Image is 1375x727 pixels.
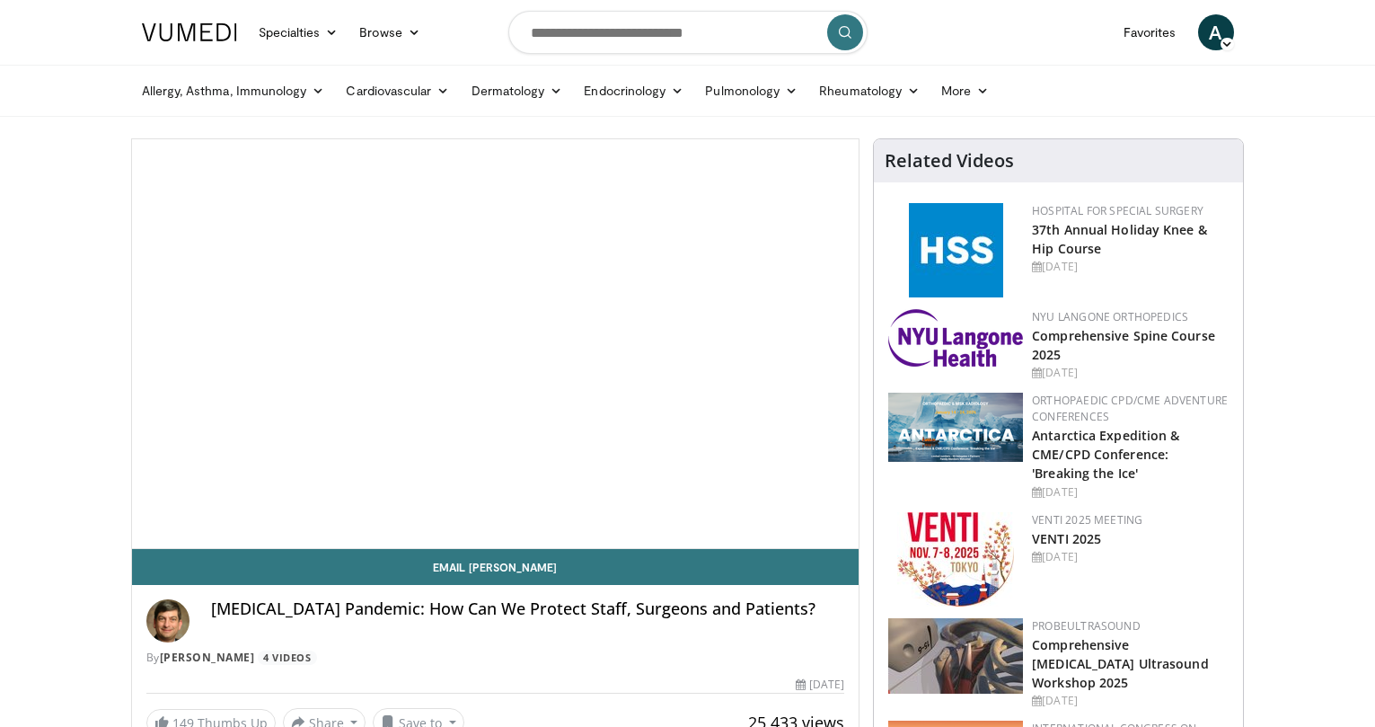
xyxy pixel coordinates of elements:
a: NYU Langone Orthopedics [1032,309,1188,324]
div: [DATE] [1032,693,1229,709]
div: [DATE] [796,677,844,693]
img: f5c2b4a9-8f32-47da-86a2-cd262eba5885.gif.150x105_q85_autocrop_double_scale_upscale_version-0.2.jpg [909,203,1003,297]
div: By [146,650,845,666]
a: Endocrinology [573,73,694,109]
div: [DATE] [1032,259,1229,275]
div: [DATE] [1032,365,1229,381]
h4: Related Videos [885,150,1014,172]
a: Comprehensive Spine Course 2025 [1032,327,1215,363]
a: A [1198,14,1234,50]
a: Allergy, Asthma, Immunology [131,73,336,109]
h4: [MEDICAL_DATA] Pandemic: How Can We Protect Staff, Surgeons and Patients? [211,599,845,619]
div: [DATE] [1032,484,1229,501]
a: Pulmonology [694,73,808,109]
img: 60b07d42-b416-4309-bbc5-bc4062acd8fe.jpg.150x105_q85_autocrop_double_scale_upscale_version-0.2.jpg [897,512,1014,607]
a: Orthopaedic CPD/CME Adventure Conferences [1032,393,1228,424]
a: Email [PERSON_NAME] [132,549,859,585]
img: Avatar [146,599,190,643]
a: Hospital for Special Surgery [1032,203,1203,218]
a: Probeultrasound [1032,618,1141,634]
a: Specialties [248,14,349,50]
a: Antarctica Expedition & CME/CPD Conference: 'Breaking the Ice' [1032,427,1179,482]
a: VENTI 2025 [1032,530,1101,547]
img: cda103ef-3d06-4b27-86e1-e0dffda84a25.jpg.150x105_q85_autocrop_double_scale_upscale_version-0.2.jpg [888,618,1023,694]
a: [PERSON_NAME] [160,650,255,665]
a: Dermatology [461,73,574,109]
img: 196d80fa-0fd9-4c83-87ed-3e4f30779ad7.png.150x105_q85_autocrop_double_scale_upscale_version-0.2.png [888,309,1023,367]
input: Search topics, interventions [508,11,868,54]
a: More [930,73,1000,109]
a: Cardiovascular [335,73,460,109]
a: VENTI 2025 Meeting [1032,512,1142,528]
a: 37th Annual Holiday Knee & Hip Course [1032,221,1207,257]
a: Favorites [1113,14,1187,50]
img: VuMedi Logo [142,23,237,41]
img: 923097bc-eeff-4ced-9ace-206d74fb6c4c.png.150x105_q85_autocrop_double_scale_upscale_version-0.2.png [888,393,1023,462]
video-js: Video Player [132,139,859,549]
a: 4 Videos [258,651,317,666]
a: Rheumatology [808,73,930,109]
div: [DATE] [1032,549,1229,565]
a: Browse [348,14,431,50]
a: Comprehensive [MEDICAL_DATA] Ultrasound Workshop 2025 [1032,636,1209,691]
